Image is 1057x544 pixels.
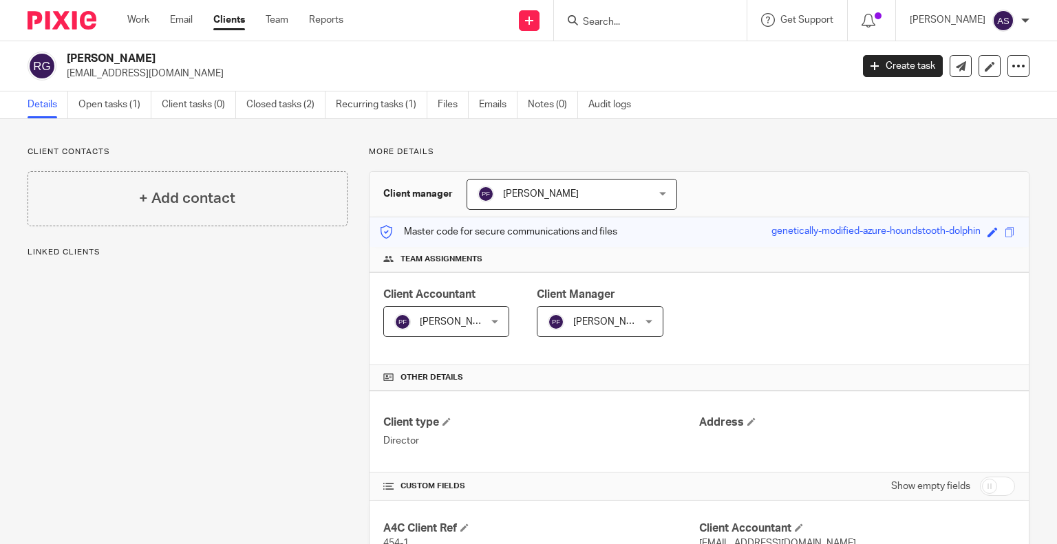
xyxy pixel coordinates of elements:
[401,254,482,265] span: Team assignments
[139,188,235,209] h4: + Add contact
[503,189,579,199] span: [PERSON_NAME]
[910,13,985,27] p: [PERSON_NAME]
[394,314,411,330] img: svg%3E
[67,52,687,66] h2: [PERSON_NAME]
[336,91,427,118] a: Recurring tasks (1)
[479,91,517,118] a: Emails
[581,17,705,29] input: Search
[780,15,833,25] span: Get Support
[863,55,943,77] a: Create task
[383,481,699,492] h4: CUSTOM FIELDS
[537,289,615,300] span: Client Manager
[28,146,348,157] p: Client contacts
[383,187,453,201] h3: Client manager
[548,314,564,330] img: svg%3E
[170,13,193,27] a: Email
[127,13,149,27] a: Work
[28,52,56,80] img: svg%3E
[478,186,494,202] img: svg%3E
[383,434,699,448] p: Director
[383,289,476,300] span: Client Accountant
[401,372,463,383] span: Other details
[67,67,842,80] p: [EMAIL_ADDRESS][DOMAIN_NAME]
[588,91,641,118] a: Audit logs
[891,479,970,493] label: Show empty fields
[383,521,699,536] h4: A4C Client Ref
[266,13,288,27] a: Team
[573,317,649,327] span: [PERSON_NAME]
[162,91,236,118] a: Client tasks (0)
[28,91,68,118] a: Details
[699,521,1015,536] h4: Client Accountant
[438,91,469,118] a: Files
[771,224,981,240] div: genetically-modified-azure-houndstooth-dolphin
[383,415,699,430] h4: Client type
[699,415,1015,430] h4: Address
[213,13,245,27] a: Clients
[528,91,578,118] a: Notes (0)
[369,146,1029,157] p: More details
[380,225,617,239] p: Master code for secure communications and files
[992,10,1014,32] img: svg%3E
[28,247,348,258] p: Linked clients
[246,91,325,118] a: Closed tasks (2)
[309,13,343,27] a: Reports
[78,91,151,118] a: Open tasks (1)
[420,317,495,327] span: [PERSON_NAME]
[28,11,96,30] img: Pixie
